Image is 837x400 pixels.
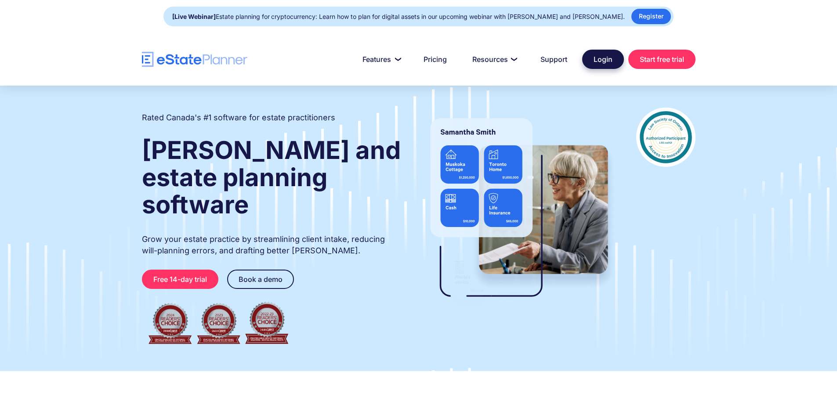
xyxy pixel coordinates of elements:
a: Free 14-day trial [142,270,218,289]
strong: [Live Webinar] [172,13,216,20]
a: Book a demo [227,270,294,289]
p: Grow your estate practice by streamlining client intake, reducing will-planning errors, and draft... [142,234,402,256]
a: Features [352,50,409,68]
a: Pricing [413,50,457,68]
a: Support [530,50,578,68]
a: Start free trial [628,50,696,69]
strong: [PERSON_NAME] and estate planning software [142,135,401,220]
a: Resources [462,50,525,68]
h2: Rated Canada's #1 software for estate practitioners [142,112,335,123]
a: home [142,52,247,67]
img: estate planner showing wills to their clients, using eState Planner, a leading estate planning so... [420,108,619,314]
a: Register [631,9,671,24]
a: Login [582,50,624,69]
div: Estate planning for cryptocurrency: Learn how to plan for digital assets in our upcoming webinar ... [172,11,625,23]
